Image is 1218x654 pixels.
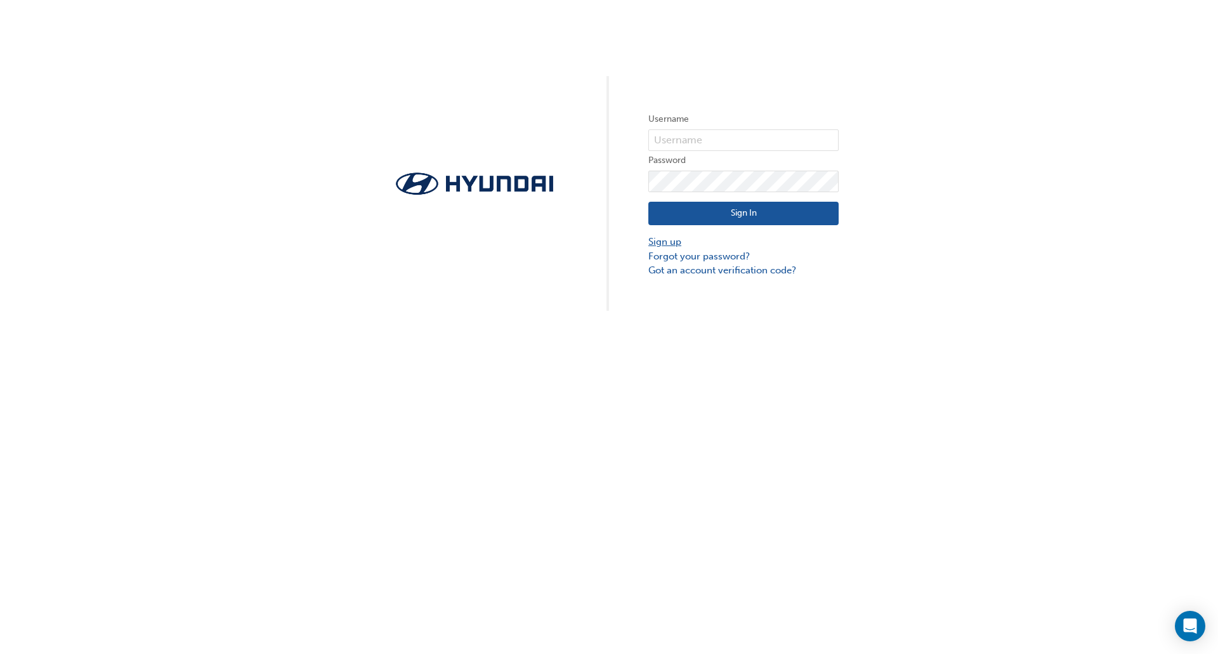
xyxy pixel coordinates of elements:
[648,235,839,249] a: Sign up
[648,112,839,127] label: Username
[648,263,839,278] a: Got an account verification code?
[648,202,839,226] button: Sign In
[1175,611,1205,641] div: Open Intercom Messenger
[379,169,570,199] img: Trak
[648,249,839,264] a: Forgot your password?
[648,153,839,168] label: Password
[648,129,839,151] input: Username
